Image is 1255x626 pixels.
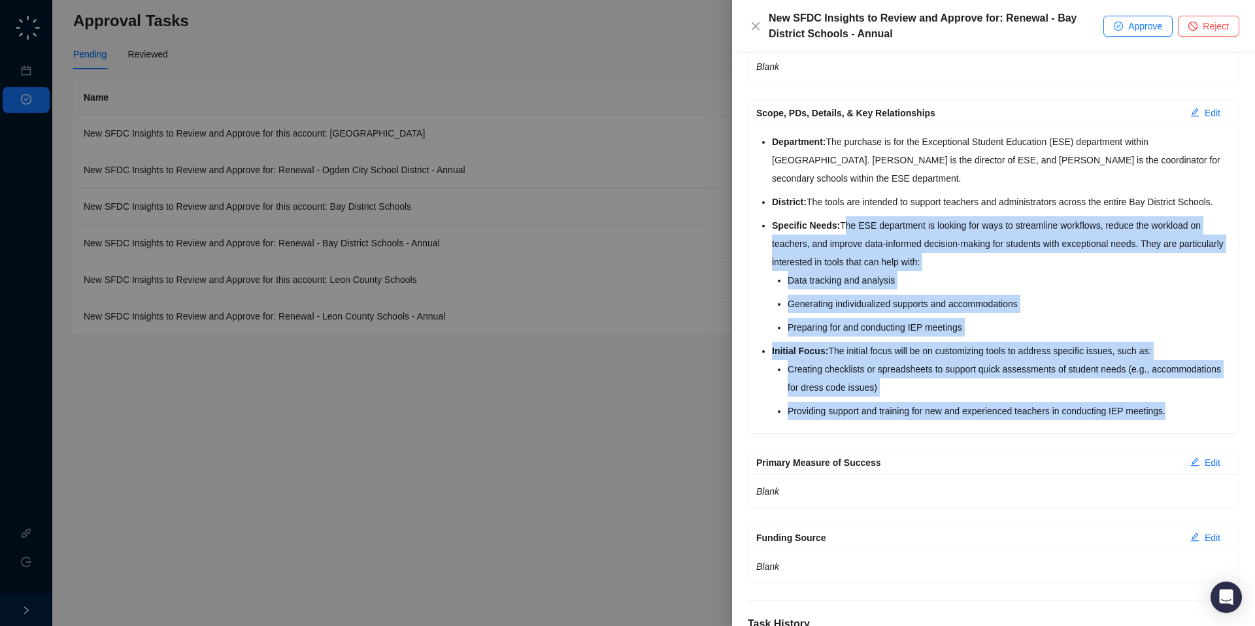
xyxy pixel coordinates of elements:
[769,10,1103,42] div: New SFDC Insights to Review and Approve for: Renewal - Bay District Schools - Annual
[756,455,1180,470] div: Primary Measure of Success
[1128,19,1162,33] span: Approve
[772,216,1231,337] li: The ESE department is looking for ways to streamline workflows, reduce the workload on teachers, ...
[788,271,1231,289] li: Data tracking and analysis
[772,220,840,231] strong: Specific Needs:
[1190,533,1199,542] span: edit
[772,346,828,356] strong: Initial Focus:
[772,197,807,207] strong: District:
[1180,452,1231,473] button: Edit
[788,318,1231,337] li: Preparing for and conducting IEP meetings
[756,531,1180,545] div: Funding Source
[1205,106,1220,120] span: Edit
[1211,582,1242,613] div: Open Intercom Messenger
[1190,457,1199,467] span: edit
[756,486,779,497] em: Blank
[756,561,779,572] em: Blank
[750,21,761,31] span: close
[788,360,1231,397] li: Creating checklists or spreadsheets to support quick assessments of student needs (e.g., accommod...
[1188,22,1197,31] span: stop
[1205,455,1220,470] span: Edit
[1114,22,1123,31] span: check-circle
[1178,16,1239,37] button: Reject
[1180,103,1231,124] button: Edit
[756,106,1180,120] div: Scope, PDs, Details, & Key Relationships
[772,133,1231,188] li: The purchase is for the Exceptional Student Education (ESE) department within [GEOGRAPHIC_DATA]. ...
[1203,19,1229,33] span: Reject
[1190,108,1199,117] span: edit
[788,402,1231,420] li: Providing support and training for new and experienced teachers in conducting IEP meetings.
[1180,527,1231,548] button: Edit
[748,18,763,34] button: Close
[1205,531,1220,545] span: Edit
[772,193,1231,211] li: The tools are intended to support teachers and administrators across the entire Bay District Scho...
[788,295,1231,313] li: Generating individualized supports and accommodations
[772,342,1231,420] li: The initial focus will be on customizing tools to address specific issues, such as:
[756,61,779,72] em: Blank
[1103,16,1173,37] button: Approve
[772,137,826,147] strong: Department:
